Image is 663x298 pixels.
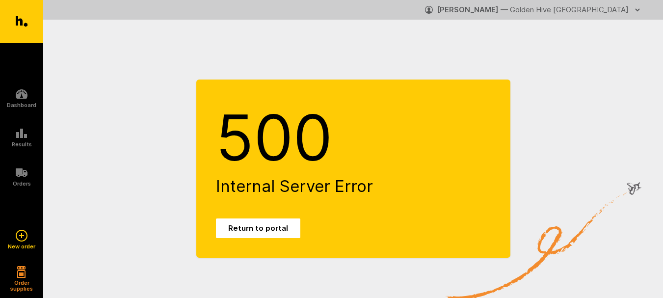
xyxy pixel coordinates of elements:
[12,141,32,147] h5: Results
[437,5,499,14] strong: [PERSON_NAME]
[501,5,629,14] span: — Golden Hive [GEOGRAPHIC_DATA]
[216,177,491,195] h2: Internal Server Error
[7,102,36,108] h5: Dashboard
[13,181,31,187] h5: Orders
[425,2,643,18] button: [PERSON_NAME] — Golden Hive [GEOGRAPHIC_DATA]
[7,280,36,292] h5: Order supplies
[216,218,300,238] a: Return to portal
[8,244,35,249] h5: New order
[216,99,491,178] h1: 500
